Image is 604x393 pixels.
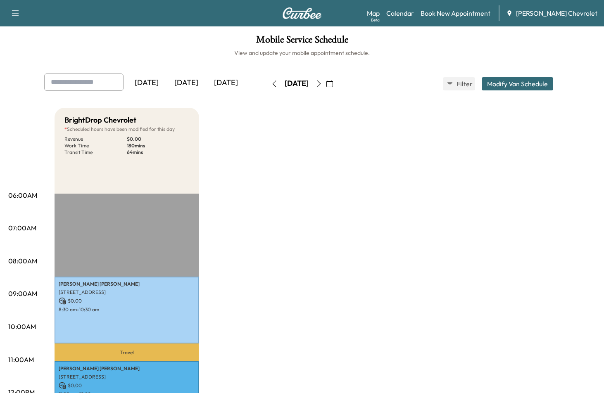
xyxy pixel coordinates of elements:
[127,136,189,142] p: $ 0.00
[421,8,490,18] a: Book New Appointment
[285,78,309,89] div: [DATE]
[8,35,596,49] h1: Mobile Service Schedule
[55,343,199,361] p: Travel
[206,73,246,92] div: [DATE]
[8,190,37,200] p: 06:00AM
[367,8,380,18] a: MapBeta
[59,297,195,305] p: $ 0.00
[8,223,36,233] p: 07:00AM
[64,126,189,133] p: Scheduled hours have been modified for this day
[8,256,37,266] p: 08:00AM
[64,114,136,126] h5: BrightDrop Chevrolet
[443,77,475,90] button: Filter
[59,281,195,287] p: [PERSON_NAME] [PERSON_NAME]
[59,382,195,389] p: $ 0.00
[64,142,127,149] p: Work Time
[386,8,414,18] a: Calendar
[64,136,127,142] p: Revenue
[59,374,195,380] p: [STREET_ADDRESS]
[8,355,34,365] p: 11:00AM
[457,79,471,89] span: Filter
[127,149,189,156] p: 64 mins
[166,73,206,92] div: [DATE]
[8,289,37,298] p: 09:00AM
[127,73,166,92] div: [DATE]
[371,17,380,23] div: Beta
[59,306,195,313] p: 8:30 am - 10:30 am
[8,49,596,57] h6: View and update your mobile appointment schedule.
[8,322,36,331] p: 10:00AM
[282,7,322,19] img: Curbee Logo
[59,289,195,296] p: [STREET_ADDRESS]
[516,8,597,18] span: [PERSON_NAME] Chevrolet
[127,142,189,149] p: 180 mins
[482,77,553,90] button: Modify Van Schedule
[64,149,127,156] p: Transit Time
[59,365,195,372] p: [PERSON_NAME] [PERSON_NAME]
